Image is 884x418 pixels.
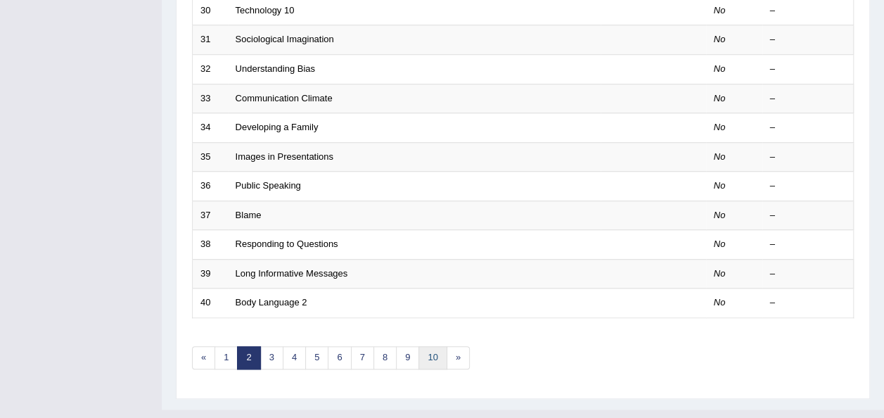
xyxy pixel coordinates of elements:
a: » [447,346,470,369]
a: Developing a Family [236,122,319,132]
a: Images in Presentations [236,151,333,162]
em: No [714,239,726,249]
div: – [770,179,846,193]
a: 4 [283,346,306,369]
a: 5 [305,346,328,369]
a: 8 [373,346,397,369]
a: 1 [214,346,238,369]
a: « [192,346,215,369]
div: – [770,92,846,106]
td: 37 [193,201,228,230]
a: Body Language 2 [236,297,307,308]
a: Public Speaking [236,180,301,191]
em: No [714,63,726,74]
a: Responding to Questions [236,239,338,249]
td: 35 [193,142,228,172]
a: 10 [418,346,447,369]
td: 40 [193,289,228,318]
div: – [770,63,846,76]
em: No [714,180,726,191]
a: Communication Climate [236,93,333,103]
td: 38 [193,230,228,260]
td: 39 [193,259,228,289]
a: 9 [396,346,419,369]
div: – [770,238,846,251]
em: No [714,268,726,279]
a: Sociological Imagination [236,34,334,44]
td: 36 [193,172,228,201]
a: Long Informative Messages [236,268,348,279]
div: – [770,121,846,134]
em: No [714,122,726,132]
em: No [714,297,726,308]
td: 33 [193,84,228,113]
a: Technology 10 [236,5,295,15]
td: 31 [193,25,228,55]
td: 34 [193,113,228,143]
div: – [770,209,846,222]
em: No [714,210,726,220]
em: No [714,93,726,103]
div: – [770,267,846,281]
a: 7 [351,346,374,369]
em: No [714,34,726,44]
em: No [714,5,726,15]
div: – [770,4,846,18]
td: 32 [193,54,228,84]
div: – [770,296,846,310]
a: Blame [236,210,262,220]
em: No [714,151,726,162]
div: – [770,33,846,46]
div: – [770,151,846,164]
a: Understanding Bias [236,63,315,74]
a: 2 [237,346,260,369]
a: 3 [260,346,283,369]
a: 6 [328,346,351,369]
